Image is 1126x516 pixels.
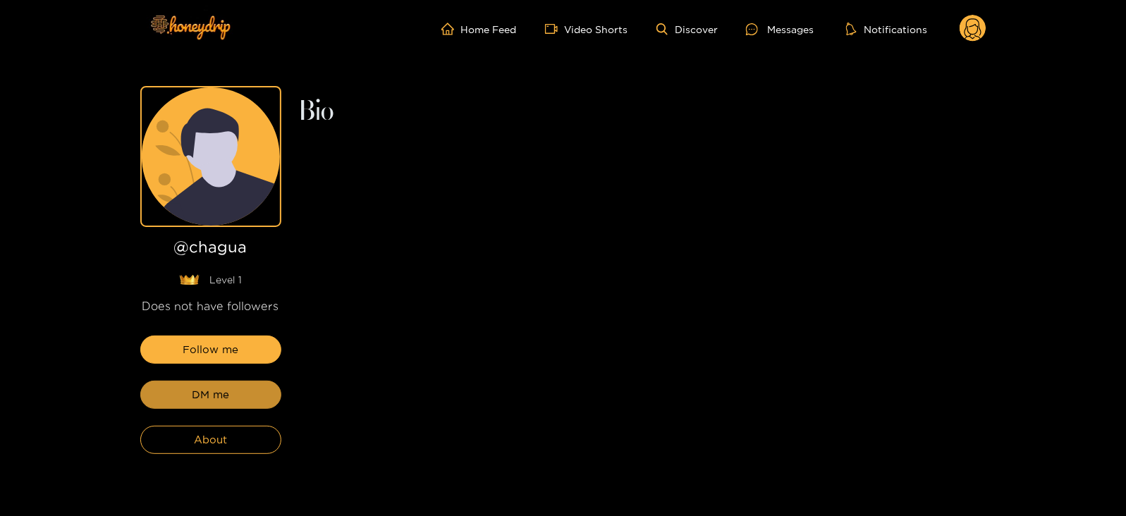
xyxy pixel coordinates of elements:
[441,23,461,35] span: home
[441,23,517,35] a: Home Feed
[140,238,281,262] h1: @ chagua
[210,273,243,287] span: Level 1
[140,426,281,454] button: About
[140,298,281,314] div: Does not have followers
[140,336,281,364] button: Follow me
[183,341,238,358] span: Follow me
[746,21,814,37] div: Messages
[298,100,986,124] h2: Bio
[656,23,718,35] a: Discover
[179,274,200,285] img: lavel grade
[140,381,281,409] button: DM me
[192,386,229,403] span: DM me
[842,22,931,36] button: Notifications
[545,23,628,35] a: Video Shorts
[545,23,565,35] span: video-camera
[194,431,227,448] span: About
